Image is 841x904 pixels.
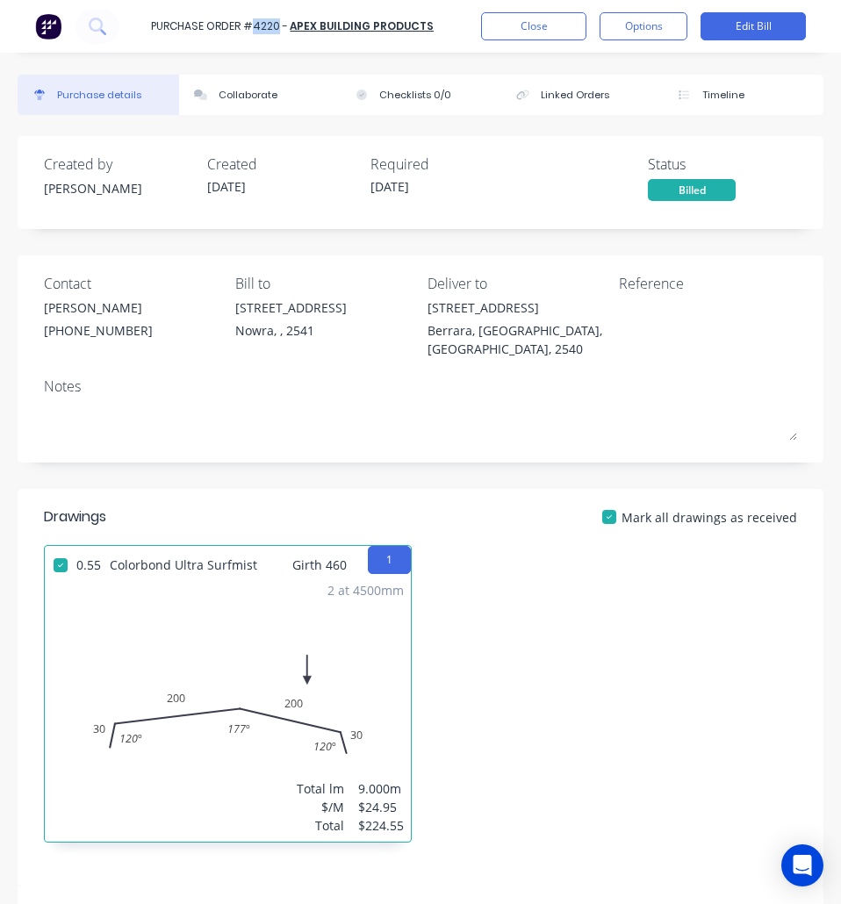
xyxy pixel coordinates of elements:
[297,798,344,816] div: $/M
[701,12,806,40] button: Edit Bill
[235,321,347,340] div: Nowra, , 2541
[600,12,687,40] button: Options
[428,273,606,294] div: Deliver to
[35,13,61,39] img: Factory
[57,88,141,103] div: Purchase details
[110,556,204,573] span: Colorbond Ultra
[207,154,356,175] div: Created
[781,844,823,886] div: Open Intercom Messenger
[44,376,797,397] div: Notes
[358,779,404,798] div: 9.000m
[379,88,451,103] div: Checklists 0/0
[648,154,797,175] div: Status
[648,179,736,201] div: Billed
[151,18,288,34] div: Purchase Order #4220 -
[235,273,413,294] div: Bill to
[340,75,501,115] button: Checklists 0/0
[501,75,663,115] button: Linked Orders
[179,75,341,115] button: Collaborate
[370,154,520,175] div: Required
[428,321,606,358] div: Berrara, [GEOGRAPHIC_DATA], [GEOGRAPHIC_DATA], 2540
[428,298,606,317] div: [STREET_ADDRESS]
[662,75,823,115] button: Timeline
[207,556,257,573] span: Surfmist
[297,816,344,835] div: Total
[297,779,344,798] div: Total lm
[358,816,404,835] div: $224.55
[44,321,153,340] div: [PHONE_NUMBER]
[481,12,586,40] button: Close
[290,18,434,33] a: Apex Building Products
[368,546,411,574] button: 1
[235,298,347,317] div: [STREET_ADDRESS]
[44,273,222,294] div: Contact
[68,556,110,574] span: 0.55
[219,88,277,103] div: Collaborate
[702,88,744,103] div: Timeline
[292,556,347,574] span: Girth 460
[541,88,609,103] div: Linked Orders
[622,508,797,527] span: Mark all drawings as received
[18,75,179,115] button: Purchase details
[44,298,153,317] div: [PERSON_NAME]
[358,798,404,816] div: $24.95
[44,179,193,197] div: [PERSON_NAME]
[619,273,797,294] div: Reference
[327,581,404,599] div: 2 at 4500mm
[44,154,193,175] div: Created by
[44,506,204,527] div: Drawings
